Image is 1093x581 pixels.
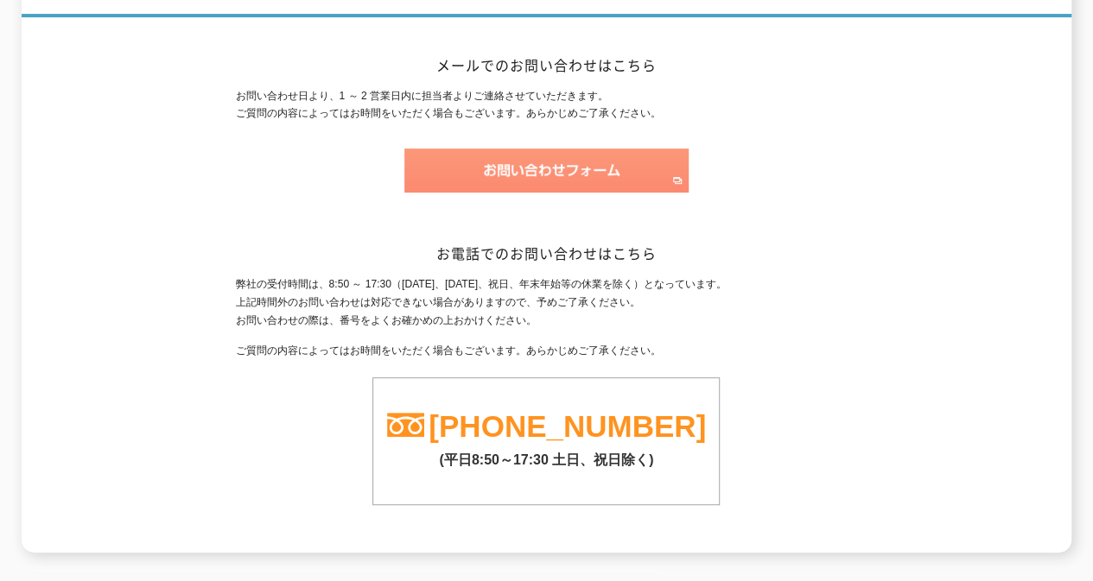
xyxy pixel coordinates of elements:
[235,275,857,329] p: 弊社の受付時間は、8:50 ～ 17:30（[DATE]、[DATE]、祝日、年末年始等の休業を除く）となっています。 上記時間外のお問い合わせは対応できない場合がありますので、予めご了承くださ...
[404,148,689,193] img: お問い合わせフォーム
[373,443,719,470] p: (平日8:50～17:30 土日、祝日除く)
[235,56,857,74] h2: メールでのお問い合わせはこちら
[235,87,857,123] p: お問い合わせ日より、1 ～ 2 営業日内に担当者よりご連絡させていただきます。 ご質問の内容によってはお時間をいただく場合もございます。あらかじめご了承ください。
[235,244,857,262] h2: お電話でのお問い合わせはこちら
[404,177,689,189] a: お問い合わせフォーム
[235,342,857,360] p: ご質問の内容によってはお時間をいただく場合もございます。あらかじめご了承ください。
[429,409,706,443] a: [PHONE_NUMBER]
